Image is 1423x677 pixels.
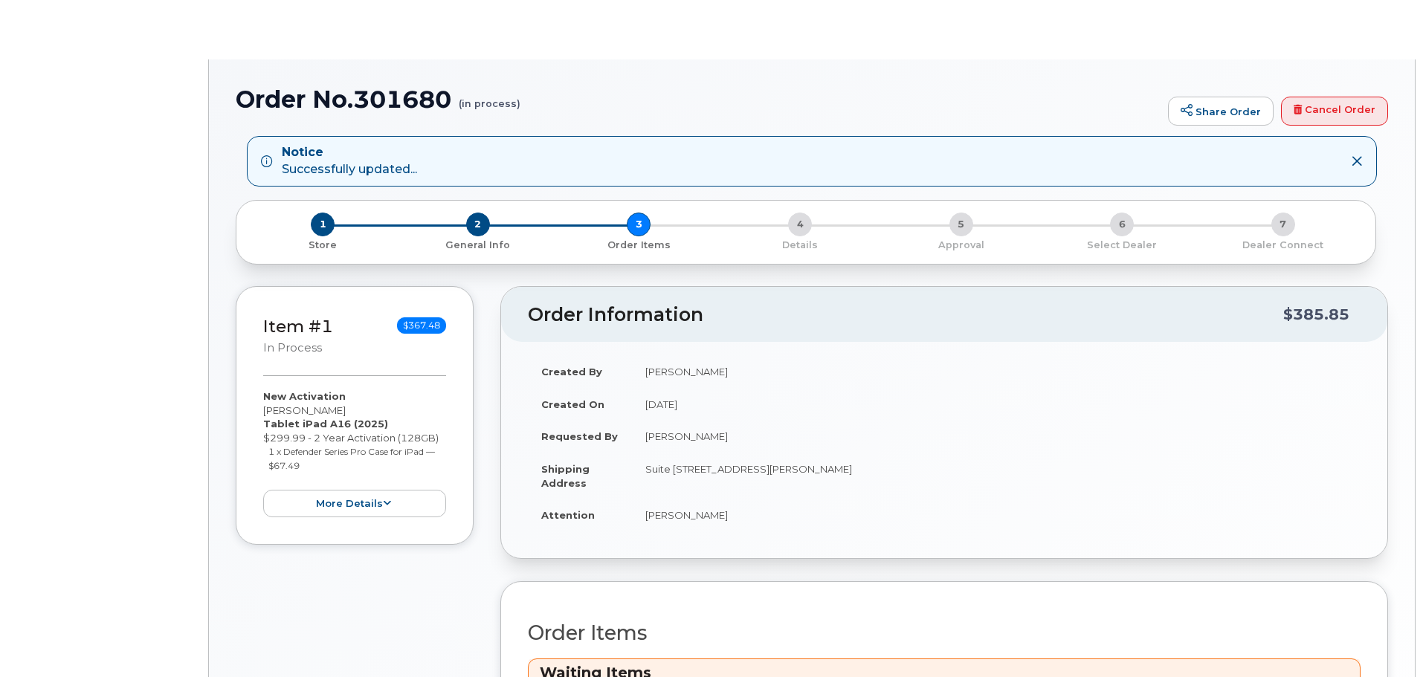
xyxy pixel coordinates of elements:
[263,389,446,517] div: [PERSON_NAME] $299.99 - 2 Year Activation (128GB)
[541,430,618,442] strong: Requested By
[398,236,559,252] a: 2 General Info
[404,239,553,252] p: General Info
[541,398,604,410] strong: Created On
[236,86,1161,112] h1: Order No.301680
[282,144,417,178] div: Successfully updated...
[263,316,333,337] a: Item #1
[268,446,435,471] small: 1 x Defender Series Pro Case for iPad — $67.49
[528,305,1283,325] h2: Order Information
[466,213,490,236] span: 2
[263,418,388,430] strong: Tablet iPad A16 (2025)
[263,341,322,354] small: in process
[263,490,446,517] button: more details
[632,420,1361,453] td: [PERSON_NAME]
[248,236,398,252] a: 1 Store
[263,390,346,402] strong: New Activation
[282,144,417,161] strong: Notice
[541,509,595,521] strong: Attention
[311,213,335,236] span: 1
[632,453,1361,499] td: Suite [STREET_ADDRESS][PERSON_NAME]
[254,239,392,252] p: Store
[1281,97,1388,126] a: Cancel Order
[1168,97,1274,126] a: Share Order
[541,463,590,489] strong: Shipping Address
[528,622,1361,644] h2: Order Items
[1283,300,1349,328] div: $385.85
[632,499,1361,531] td: [PERSON_NAME]
[541,366,602,378] strong: Created By
[397,317,446,334] span: $367.48
[459,86,520,109] small: (in process)
[632,355,1361,388] td: [PERSON_NAME]
[632,388,1361,421] td: [DATE]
